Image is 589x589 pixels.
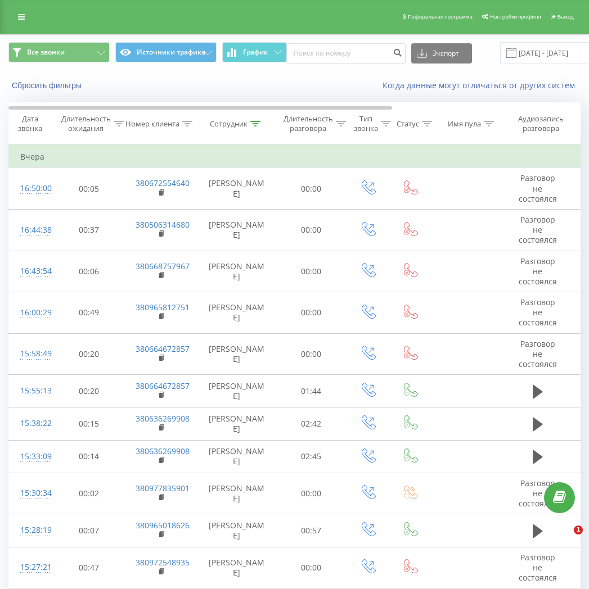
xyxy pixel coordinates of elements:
[8,80,87,90] button: Сбросить фильтры
[276,514,347,547] td: 00:57
[54,473,124,514] td: 00:02
[20,482,43,504] div: 15:30:34
[9,114,51,133] div: Дата звонка
[54,514,124,547] td: 00:07
[136,219,190,230] a: 380506314680
[210,119,248,129] div: Сотрудник
[20,413,43,434] div: 15:38:22
[514,114,568,133] div: Аудиозапись разговора
[136,380,190,391] a: 380664672857
[54,168,124,210] td: 00:05
[284,114,333,133] div: Длительность разговора
[408,13,473,20] span: Реферальная программа
[354,114,378,133] div: Тип звонка
[61,114,111,133] div: Длительность ожидания
[276,375,347,407] td: 01:44
[411,43,472,64] button: Экспорт
[136,413,190,424] a: 380636269908
[20,260,43,282] div: 16:43:54
[519,256,557,287] span: Разговор не состоялся
[27,48,65,57] span: Все звонки
[8,42,110,62] button: Все звонки
[519,214,557,245] span: Разговор не состоялся
[397,119,419,129] div: Статус
[276,209,347,251] td: 00:00
[54,292,124,334] td: 00:49
[519,338,557,369] span: Разговор не состоялся
[20,343,43,365] div: 15:58:49
[197,292,276,334] td: [PERSON_NAME]
[20,302,43,324] div: 16:00:29
[519,552,557,583] span: Разговор не состоялся
[197,168,276,210] td: [PERSON_NAME]
[197,407,276,440] td: [PERSON_NAME]
[197,209,276,251] td: [PERSON_NAME]
[243,48,268,56] span: График
[276,333,347,375] td: 00:00
[197,251,276,292] td: [PERSON_NAME]
[276,292,347,334] td: 00:00
[276,407,347,440] td: 02:42
[136,343,190,354] a: 380664672857
[276,168,347,210] td: 00:00
[20,178,43,200] div: 16:50:00
[276,251,347,292] td: 00:00
[115,42,217,62] button: Источники трафика
[519,478,557,509] span: Разговор не состоялся
[222,42,287,62] button: График
[54,333,124,375] td: 00:20
[54,251,124,292] td: 00:06
[197,375,276,407] td: [PERSON_NAME]
[54,440,124,473] td: 00:14
[383,80,581,90] a: Когда данные могут отличаться от других систем
[519,173,557,203] span: Разговор не состоялся
[519,297,557,328] span: Разговор не состоялся
[197,440,276,473] td: [PERSON_NAME]
[276,473,347,514] td: 00:00
[125,119,179,129] div: Номер клиента
[136,446,190,456] a: 380636269908
[276,440,347,473] td: 02:45
[54,375,124,407] td: 00:20
[197,473,276,514] td: [PERSON_NAME]
[136,261,190,271] a: 380668757967
[551,525,578,552] iframe: Intercom live chat
[20,519,43,541] div: 15:28:19
[20,219,43,241] div: 16:44:38
[286,43,406,64] input: Поиск по номеру
[574,525,583,534] span: 1
[54,407,124,440] td: 00:15
[490,13,541,20] span: Настройки профиля
[54,547,124,588] td: 00:47
[197,333,276,375] td: [PERSON_NAME]
[136,178,190,188] a: 380672554640
[54,209,124,251] td: 00:37
[197,547,276,588] td: [PERSON_NAME]
[276,547,347,588] td: 00:00
[136,520,190,531] a: 380965018626
[136,557,190,568] a: 380972548935
[20,446,43,468] div: 15:33:09
[448,119,481,129] div: Имя пула
[136,302,190,312] a: 380965812751
[197,514,276,547] td: [PERSON_NAME]
[20,556,43,578] div: 15:27:21
[136,483,190,493] a: 380977835901
[557,13,574,20] span: Выход
[20,380,43,402] div: 15:55:13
